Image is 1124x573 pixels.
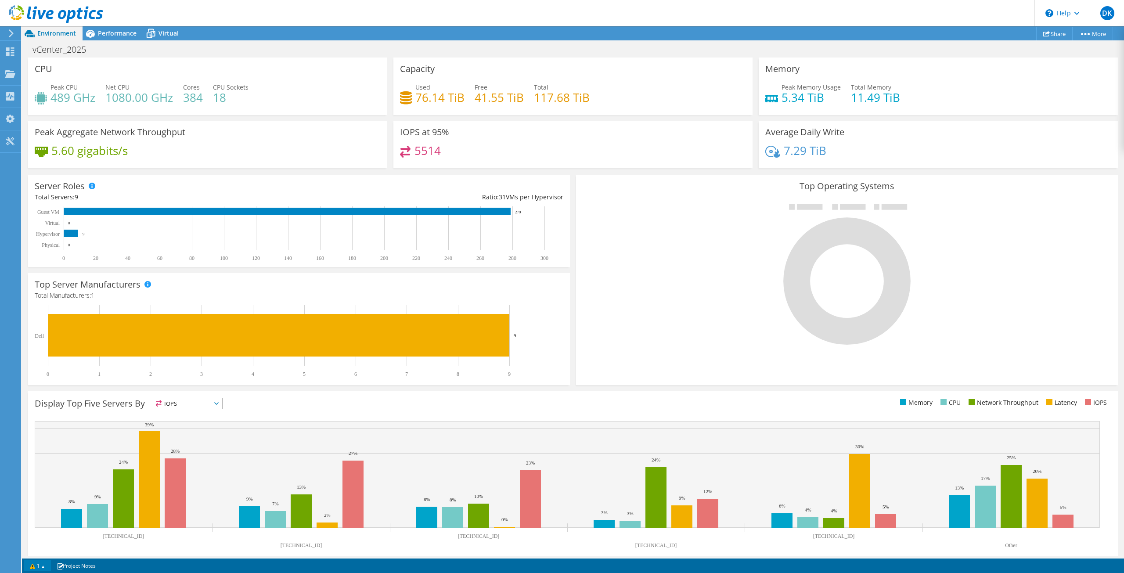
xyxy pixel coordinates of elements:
[457,371,459,377] text: 8
[855,444,864,449] text: 30%
[35,280,140,289] h3: Top Server Manufacturers
[94,494,101,499] text: 9%
[444,255,452,261] text: 240
[415,93,465,102] h4: 76.14 TiB
[601,510,608,515] text: 3%
[149,371,152,377] text: 2
[782,93,841,102] h4: 5.34 TiB
[62,255,65,261] text: 0
[955,485,964,490] text: 13%
[883,504,889,509] text: 5%
[627,511,634,516] text: 3%
[157,255,162,261] text: 60
[782,83,841,91] span: Peak Memory Usage
[189,255,195,261] text: 80
[125,255,130,261] text: 40
[501,517,508,522] text: 0%
[50,560,102,571] a: Project Notes
[424,497,430,502] text: 8%
[380,255,388,261] text: 200
[1072,27,1113,40] a: More
[765,127,844,137] h3: Average Daily Write
[324,512,331,518] text: 2%
[414,146,441,155] h4: 5514
[526,460,535,465] text: 23%
[703,489,712,494] text: 12%
[1083,398,1107,407] li: IOPS
[281,542,322,548] text: [TECHNICAL_ID]
[303,371,306,377] text: 5
[50,93,95,102] h4: 489 GHz
[966,398,1038,407] li: Network Throughput
[98,29,137,37] span: Performance
[534,93,590,102] h4: 117.68 TiB
[35,291,563,300] h4: Total Manufacturers:
[36,231,60,237] text: Hypervisor
[37,29,76,37] span: Environment
[105,93,173,102] h4: 1080.00 GHz
[898,398,933,407] li: Memory
[1007,455,1016,460] text: 25%
[183,93,203,102] h4: 384
[83,232,85,236] text: 9
[50,83,78,91] span: Peak CPU
[220,255,228,261] text: 100
[1044,398,1077,407] li: Latency
[29,45,100,54] h1: vCenter_2025
[981,476,990,481] text: 17%
[476,255,484,261] text: 260
[415,83,430,91] span: Used
[652,457,660,462] text: 24%
[635,542,677,548] text: [TECHNICAL_ID]
[813,533,855,539] text: [TECHNICAL_ID]
[171,448,180,454] text: 28%
[75,193,78,201] span: 9
[1060,505,1066,510] text: 5%
[42,242,60,248] text: Physical
[119,459,128,465] text: 24%
[1045,9,1053,17] svg: \n
[765,64,800,74] h3: Memory
[1036,27,1073,40] a: Share
[68,499,75,504] text: 8%
[35,127,185,137] h3: Peak Aggregate Network Throughput
[349,450,357,456] text: 27%
[400,127,449,137] h3: IOPS at 95%
[784,146,826,155] h4: 7.29 TiB
[35,192,299,202] div: Total Servers:
[1005,542,1017,548] text: Other
[458,533,500,539] text: [TECHNICAL_ID]
[405,371,408,377] text: 7
[400,64,435,74] h3: Capacity
[412,255,420,261] text: 220
[252,255,260,261] text: 120
[679,495,685,501] text: 9%
[583,181,1111,191] h3: Top Operating Systems
[37,209,59,215] text: Guest VM
[91,291,94,299] span: 1
[316,255,324,261] text: 160
[1100,6,1114,20] span: DK
[24,560,51,571] a: 1
[213,93,249,102] h4: 18
[145,422,154,427] text: 39%
[534,83,548,91] span: Total
[299,192,563,202] div: Ratio: VMs per Hypervisor
[284,255,292,261] text: 140
[246,496,253,501] text: 9%
[35,333,44,339] text: Dell
[68,243,70,247] text: 0
[831,508,837,513] text: 4%
[540,255,548,261] text: 300
[252,371,254,377] text: 4
[515,210,521,214] text: 279
[153,398,222,409] span: IOPS
[103,533,144,539] text: [TECHNICAL_ID]
[474,494,483,499] text: 10%
[938,398,961,407] li: CPU
[851,93,900,102] h4: 11.49 TiB
[508,255,516,261] text: 280
[348,255,356,261] text: 180
[93,255,98,261] text: 20
[68,221,70,225] text: 0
